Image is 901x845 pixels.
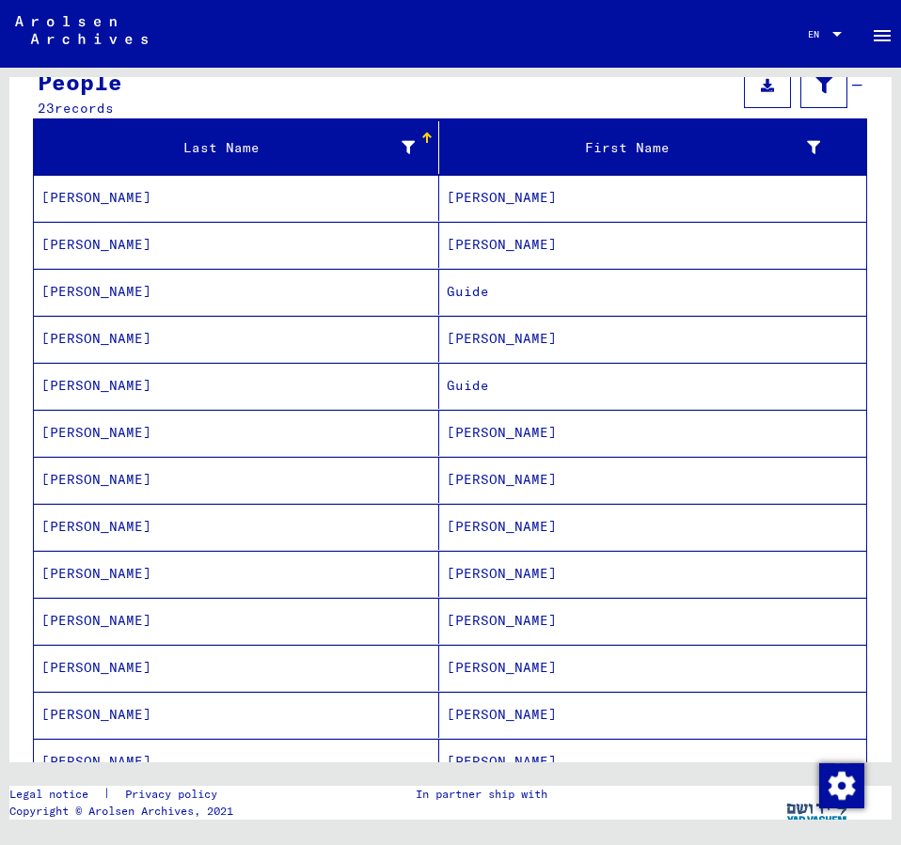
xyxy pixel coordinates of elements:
mat-cell: [PERSON_NAME] [439,692,866,738]
div: Last Name [41,138,415,158]
p: Copyright © Arolsen Archives, 2021 [9,803,240,820]
mat-cell: [PERSON_NAME] [439,739,866,785]
mat-cell: Guide [439,269,866,315]
mat-cell: [PERSON_NAME] [34,222,439,268]
mat-cell: [PERSON_NAME] [439,316,866,362]
a: Privacy policy [110,786,240,803]
mat-icon: Side nav toggle icon [871,24,893,47]
mat-cell: [PERSON_NAME] [34,504,439,550]
mat-cell: [PERSON_NAME] [439,175,866,221]
div: Change consent [818,762,863,807]
mat-cell: [PERSON_NAME] [34,739,439,785]
mat-cell: [PERSON_NAME] [439,551,866,597]
mat-cell: [PERSON_NAME] [34,598,439,644]
mat-cell: [PERSON_NAME] [439,504,866,550]
mat-cell: [PERSON_NAME] [34,457,439,503]
img: yv_logo.png [782,786,853,833]
button: Toggle sidenav [863,15,901,53]
mat-cell: Guide [439,363,866,409]
a: Legal notice [9,786,103,803]
mat-cell: [PERSON_NAME] [439,598,866,644]
div: First Name [447,138,820,158]
span: records [55,100,114,117]
mat-cell: [PERSON_NAME] [34,316,439,362]
div: People [38,65,122,99]
mat-cell: [PERSON_NAME] [439,410,866,456]
div: | [9,786,240,803]
mat-cell: [PERSON_NAME] [439,457,866,503]
mat-header-cell: Last Name [34,121,439,174]
mat-cell: [PERSON_NAME] [439,645,866,691]
p: In partner ship with [416,786,547,803]
mat-cell: [PERSON_NAME] [34,551,439,597]
span: EN [808,29,829,39]
mat-cell: [PERSON_NAME] [34,692,439,738]
img: Change consent [819,763,864,808]
mat-cell: [PERSON_NAME] [34,645,439,691]
mat-cell: [PERSON_NAME] [439,222,866,268]
mat-cell: [PERSON_NAME] [34,175,439,221]
mat-header-cell: First Name [439,121,866,174]
div: First Name [447,133,844,163]
img: Arolsen_neg.svg [15,16,148,44]
mat-cell: [PERSON_NAME] [34,363,439,409]
span: 23 [38,100,55,117]
mat-cell: [PERSON_NAME] [34,410,439,456]
mat-cell: [PERSON_NAME] [34,269,439,315]
div: Last Name [41,133,438,163]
